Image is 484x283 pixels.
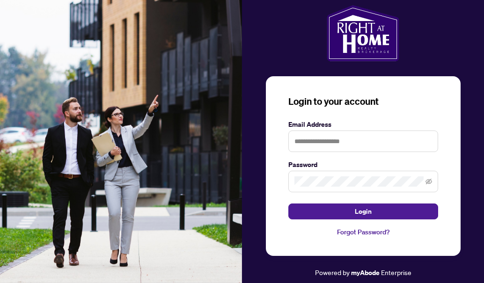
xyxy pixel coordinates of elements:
a: myAbode [351,268,380,278]
span: Powered by [315,268,350,276]
button: Login [288,203,438,219]
span: eye-invisible [425,178,432,185]
label: Password [288,160,438,170]
a: Forgot Password? [288,227,438,237]
span: Enterprise [381,268,411,276]
h3: Login to your account [288,95,438,108]
span: Login [355,204,372,219]
label: Email Address [288,119,438,130]
img: ma-logo [327,5,399,61]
